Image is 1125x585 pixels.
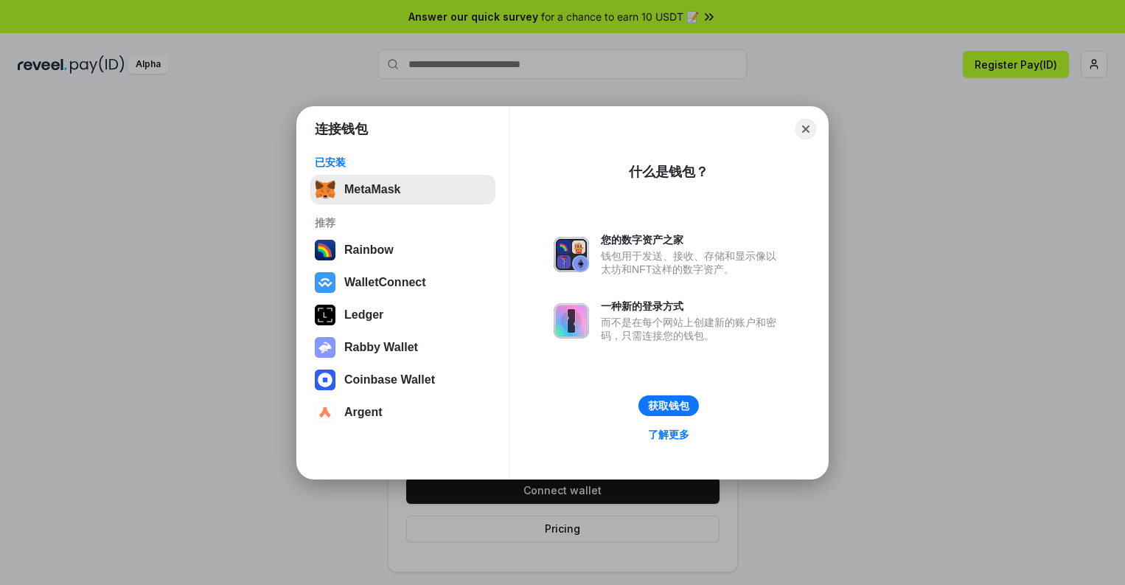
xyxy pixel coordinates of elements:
div: Ledger [344,308,383,322]
button: MetaMask [310,175,495,204]
div: WalletConnect [344,276,426,289]
div: 一种新的登录方式 [601,300,784,313]
img: svg+xml,%3Csvg%20xmlns%3D%22http%3A%2F%2Fwww.w3.org%2F2000%2Fsvg%22%20width%3D%2228%22%20height%3... [315,305,335,325]
button: 获取钱包 [638,395,699,416]
button: Ledger [310,300,495,330]
img: svg+xml,%3Csvg%20width%3D%22120%22%20height%3D%22120%22%20viewBox%3D%220%200%20120%20120%22%20fil... [315,240,335,260]
button: Argent [310,398,495,427]
img: svg+xml,%3Csvg%20fill%3D%22none%22%20height%3D%2233%22%20viewBox%3D%220%200%2035%2033%22%20width%... [315,179,335,200]
img: svg+xml,%3Csvg%20width%3D%2228%22%20height%3D%2228%22%20viewBox%3D%220%200%2028%2028%22%20fill%3D... [315,370,335,390]
div: 您的数字资产之家 [601,233,784,246]
div: Rainbow [344,243,394,257]
img: svg+xml,%3Csvg%20xmlns%3D%22http%3A%2F%2Fwww.w3.org%2F2000%2Fsvg%22%20fill%3D%22none%22%20viewBox... [554,303,589,339]
div: 了解更多 [648,428,689,441]
div: Coinbase Wallet [344,373,435,387]
button: Rainbow [310,235,495,265]
img: svg+xml,%3Csvg%20width%3D%2228%22%20height%3D%2228%22%20viewBox%3D%220%200%2028%2028%22%20fill%3D... [315,272,335,293]
a: 了解更多 [639,425,698,444]
img: svg+xml,%3Csvg%20width%3D%2228%22%20height%3D%2228%22%20viewBox%3D%220%200%2028%2028%22%20fill%3D... [315,402,335,423]
div: 而不是在每个网站上创建新的账户和密码，只需连接您的钱包。 [601,316,784,342]
button: Coinbase Wallet [310,365,495,395]
button: WalletConnect [310,268,495,297]
div: Rabby Wallet [344,341,418,354]
div: 钱包用于发送、接收、存储和显示像以太坊和NFT这样的数字资产。 [601,249,784,276]
button: Close [795,119,816,139]
div: Argent [344,406,383,419]
div: 什么是钱包？ [629,163,708,181]
img: svg+xml,%3Csvg%20xmlns%3D%22http%3A%2F%2Fwww.w3.org%2F2000%2Fsvg%22%20fill%3D%22none%22%20viewBox... [315,337,335,358]
img: svg+xml,%3Csvg%20xmlns%3D%22http%3A%2F%2Fwww.w3.org%2F2000%2Fsvg%22%20fill%3D%22none%22%20viewBox... [554,237,589,272]
div: 推荐 [315,216,491,229]
h1: 连接钱包 [315,120,368,138]
button: Rabby Wallet [310,333,495,362]
div: 获取钱包 [648,399,689,412]
div: MetaMask [344,183,400,196]
div: 已安装 [315,156,491,169]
